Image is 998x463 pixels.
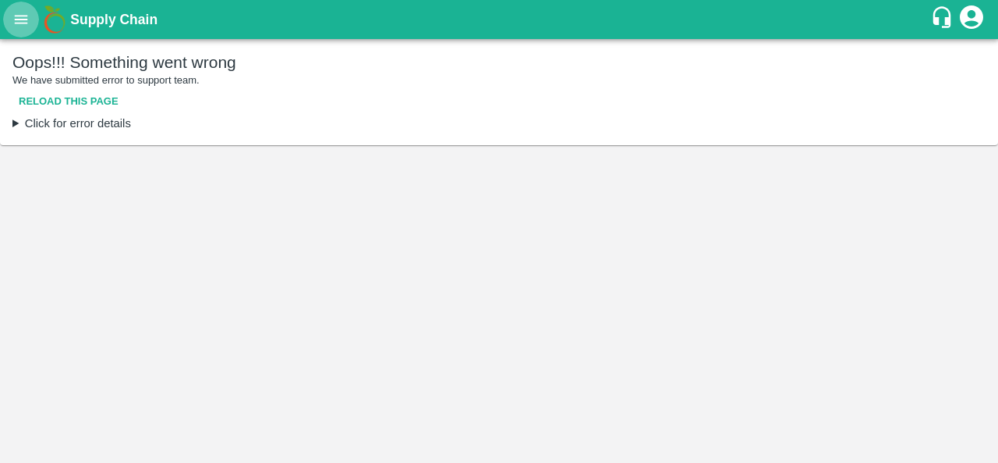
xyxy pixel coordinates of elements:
div: account of current user [957,3,986,36]
h5: Oops!!! Something went wrong [12,52,986,73]
button: Reload this page [12,88,125,116]
img: logo [39,4,70,35]
div: customer-support [930,5,957,34]
b: Supply Chain [70,12,157,27]
p: We have submitted error to support team. [12,73,986,88]
button: open drawer [3,2,39,37]
a: Supply Chain [70,9,930,30]
summary: Click for error details [12,115,986,132]
details: lo i (dolor://si.ametco.ad/elitsed/doe.te35inci62u7la574330.et:2:98514) do mag al _ (enima://mi.v... [12,115,986,132]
